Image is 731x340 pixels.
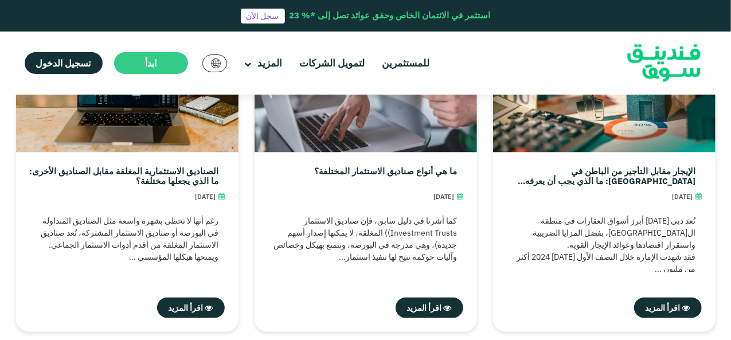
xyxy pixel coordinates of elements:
a: للمستثمرين [379,54,432,73]
span: المزيد [257,57,282,69]
span: [DATE] [673,192,693,202]
div: تُعد دبي [DATE] أبرز أسواق العقارات في منطقة ال[GEOGRAPHIC_DATA]، بفضل المزايا الضريبية واستقرار ... [507,215,702,272]
span: اقرأ المزيد [169,303,204,313]
span: اقرأ المزيد [646,303,681,313]
span: تسجيل الدخول [36,57,91,69]
a: الصناديق الاستثمارية المغلقة مقابل الصناديق الأخرى: ما الذي يجعلها مختلفة؟ [30,166,219,186]
div: استثمر في الائتمان الخاص وحقق عوائد تصل إلى *% 23 [290,9,491,22]
a: الإيجار مقابل التأجير من الباطن في [GEOGRAPHIC_DATA]: ما الذي يجب أن يعرفه مستثمرو العقارات؟ [507,166,696,186]
span: ابدأ [145,57,157,69]
a: اقرأ المزيد [157,298,225,318]
img: Logo [608,34,720,92]
a: سجل الآن [241,9,285,24]
span: اقرأ المزيد [407,303,442,313]
a: ما هي أنواع صناديق الاستثمار المختلفة؟ [315,166,458,186]
span: [DATE] [434,192,455,202]
a: اقرأ المزيد [634,298,702,318]
img: SA Flag [211,58,221,68]
a: تسجيل الدخول [25,52,103,74]
a: اقرأ المزيد [396,298,463,318]
span: [DATE] [196,192,216,202]
div: رغم أنها لا تحظى بشهرة واسعة مثل الصناديق المتداولة في البورصة أو صناديق الاستثمار المشتركة، تُعد... [30,215,225,272]
a: لتمويل الشركات [296,54,368,73]
div: كما أشرنا في دليل سابق، فإن صناديق الاستثمار Investment Trusts)) المغلقة، لا يمكنها إصدار أسهم جد... [268,215,463,272]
